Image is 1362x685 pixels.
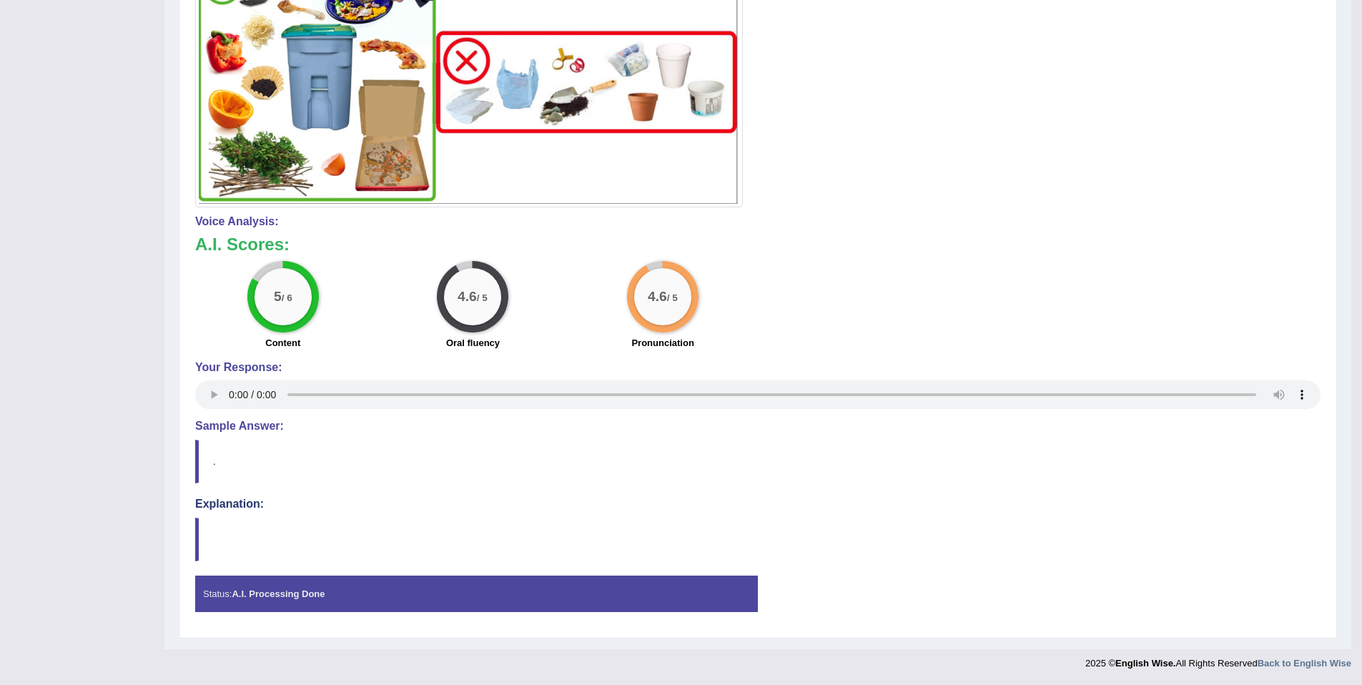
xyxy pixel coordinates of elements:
[195,498,1321,511] h4: Explanation:
[195,361,1321,374] h4: Your Response:
[195,440,1321,483] blockquote: .
[282,293,292,304] small: / 6
[195,576,758,612] div: Status:
[458,289,478,305] big: 4.6
[446,336,500,350] label: Oral fluency
[631,336,694,350] label: Pronunciation
[667,293,678,304] small: / 5
[265,336,300,350] label: Content
[232,588,325,599] strong: A.I. Processing Done
[195,215,1321,228] h4: Voice Analysis:
[274,289,282,305] big: 5
[195,235,290,254] b: A.I. Scores:
[1115,658,1175,669] strong: English Wise.
[195,420,1321,433] h4: Sample Answer:
[477,293,488,304] small: / 5
[1258,658,1351,669] a: Back to English Wise
[1085,649,1351,670] div: 2025 © All Rights Reserved
[648,289,667,305] big: 4.6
